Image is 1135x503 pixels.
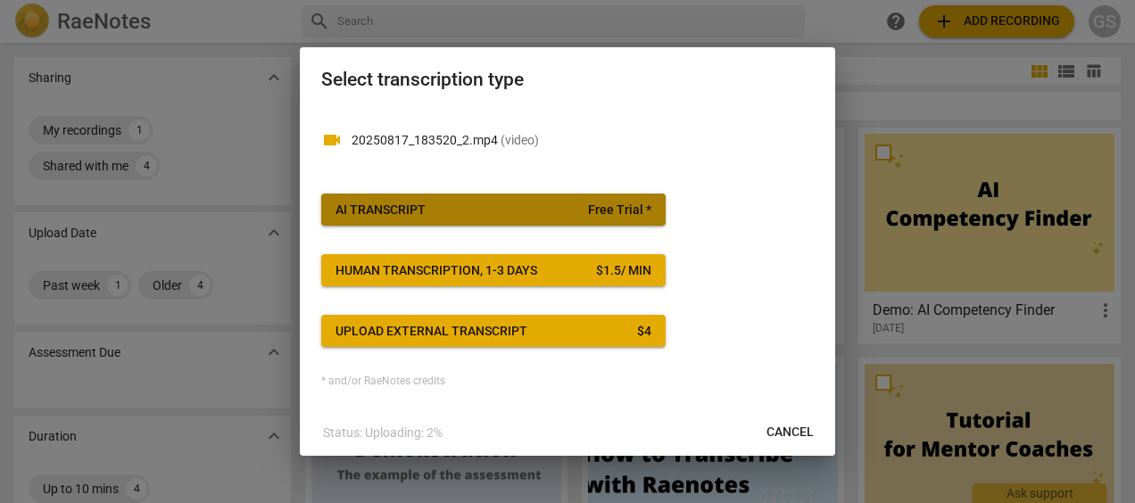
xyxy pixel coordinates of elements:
[321,254,666,286] button: Human transcription, 1-3 days$1.5/ min
[321,194,666,226] button: AI TranscriptFree Trial *
[336,202,426,219] div: AI Transcript
[501,133,539,147] span: ( video )
[321,375,814,388] div: * and/or RaeNotes credits
[323,424,443,442] p: Status: Uploading: 2%
[321,129,343,151] span: videocam
[596,262,651,280] div: $ 1.5 / min
[321,69,814,91] h2: Select transcription type
[752,416,828,449] button: Cancel
[637,323,651,341] div: $ 4
[336,323,527,341] div: Upload external transcript
[588,202,651,219] span: Free Trial *
[321,315,666,347] button: Upload external transcript$4
[766,424,814,441] span: Cancel
[352,131,814,150] p: 20250817_183520_2.mp4(video)
[336,262,537,280] div: Human transcription, 1-3 days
